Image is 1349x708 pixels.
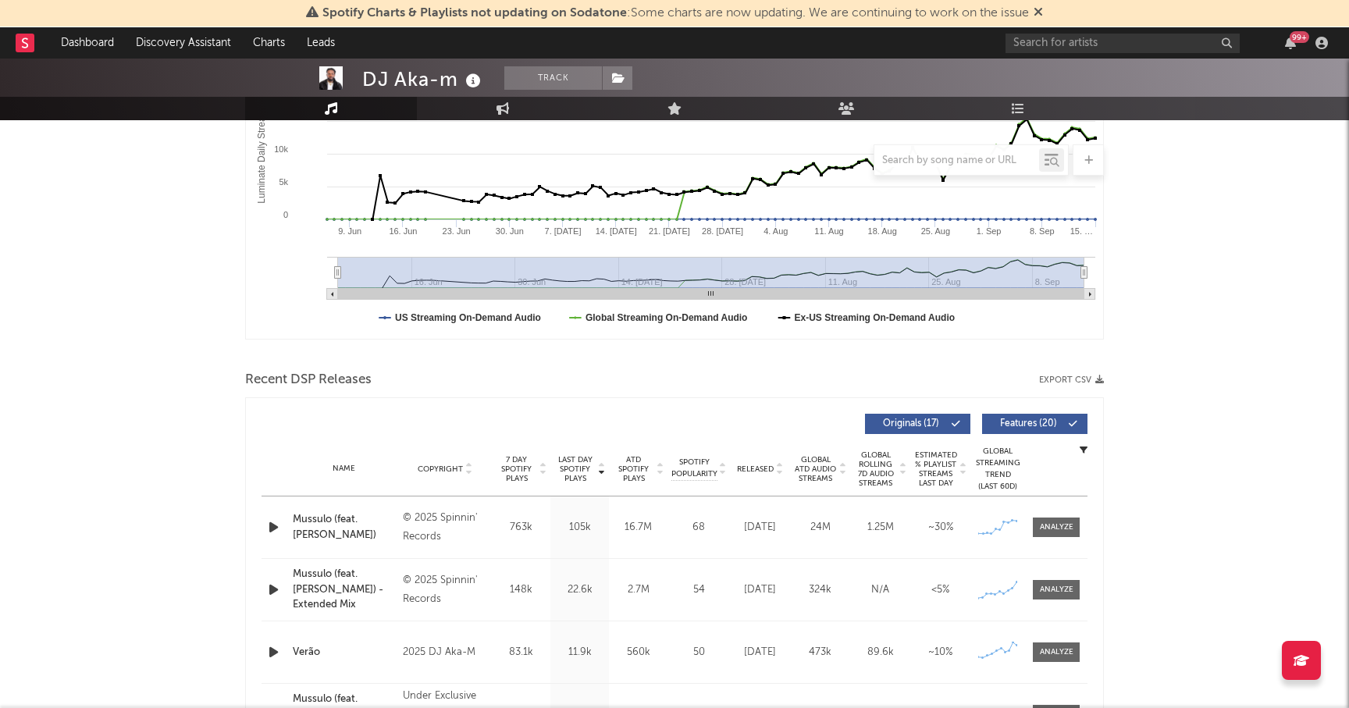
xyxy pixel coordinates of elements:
span: ATD Spotify Plays [613,455,654,483]
button: 99+ [1285,37,1296,49]
a: Mussulo (feat. [PERSON_NAME]) - Extended Mix [293,567,395,613]
div: 473k [794,645,846,660]
div: N/A [854,582,906,598]
div: 99 + [1290,31,1309,43]
div: [DATE] [734,520,786,535]
div: [DATE] [734,645,786,660]
span: Released [737,464,774,474]
text: 23. Jun [443,226,471,236]
div: 50 [671,645,726,660]
text: Global Streaming On-Demand Audio [586,312,748,323]
div: 560k [613,645,664,660]
span: Copyright [418,464,463,474]
div: <5% [914,582,966,598]
span: Last Day Spotify Plays [554,455,596,483]
input: Search for artists [1006,34,1240,53]
div: 54 [671,582,726,598]
div: 11.9k [554,645,605,660]
span: : Some charts are now updating. We are continuing to work on the issue [322,7,1029,20]
div: ~ 30 % [914,520,966,535]
span: Estimated % Playlist Streams Last Day [914,450,957,488]
div: Global Streaming Trend (Last 60D) [974,446,1021,493]
button: Track [504,66,602,90]
text: 1. Sep [977,226,1002,236]
text: 11. Aug [814,226,843,236]
div: 763k [496,520,546,535]
div: 324k [794,582,846,598]
text: 14. [DATE] [596,226,637,236]
text: 15. … [1070,226,1093,236]
button: Export CSV [1039,375,1104,385]
a: Dashboard [50,27,125,59]
div: 22.6k [554,582,605,598]
text: 7. [DATE] [545,226,582,236]
text: US Streaming On-Demand Audio [395,312,541,323]
div: 83.1k [496,645,546,660]
span: Global ATD Audio Streams [794,455,837,483]
span: Spotify Popularity [671,457,717,480]
text: 9. Jun [338,226,361,236]
text: 25. Aug [921,226,950,236]
div: 68 [671,520,726,535]
div: 1.25M [854,520,906,535]
span: Features ( 20 ) [992,419,1064,429]
text: Ex-US Streaming On-Demand Audio [795,312,956,323]
text: 5k [279,177,288,187]
input: Search by song name or URL [874,155,1039,167]
div: 89.6k [854,645,906,660]
button: Originals(17) [865,414,970,434]
div: 148k [496,582,546,598]
a: Discovery Assistant [125,27,242,59]
div: 16.7M [613,520,664,535]
span: Recent DSP Releases [245,371,372,390]
span: Global Rolling 7D Audio Streams [854,450,897,488]
text: 21. [DATE] [649,226,690,236]
text: 8. Sep [1030,226,1055,236]
text: 4. Aug [763,226,788,236]
div: 105k [554,520,605,535]
a: Leads [296,27,346,59]
div: 2025 DJ Aka-M [403,643,488,662]
a: Charts [242,27,296,59]
text: 28. [DATE] [702,226,743,236]
span: 7 Day Spotify Plays [496,455,537,483]
div: 24M [794,520,846,535]
div: Name [293,463,395,475]
div: 2.7M [613,582,664,598]
span: Originals ( 17 ) [875,419,947,429]
a: Mussulo (feat. [PERSON_NAME]) [293,512,395,543]
div: ~ 10 % [914,645,966,660]
div: DJ Aka-m [362,66,485,92]
svg: Luminate Daily Consumption [246,27,1103,339]
div: © 2025 Spinnin' Records [403,571,488,609]
span: Spotify Charts & Playlists not updating on Sodatone [322,7,627,20]
button: Features(20) [982,414,1087,434]
text: 30. Jun [496,226,524,236]
text: 16. Jun [389,226,417,236]
text: 18. Aug [868,226,897,236]
text: 0 [283,210,288,219]
div: [DATE] [734,582,786,598]
div: © 2025 Spinnin' Records [403,509,488,546]
text: Luminate Daily Streams [256,104,267,203]
a: Verão [293,645,395,660]
span: Dismiss [1034,7,1043,20]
